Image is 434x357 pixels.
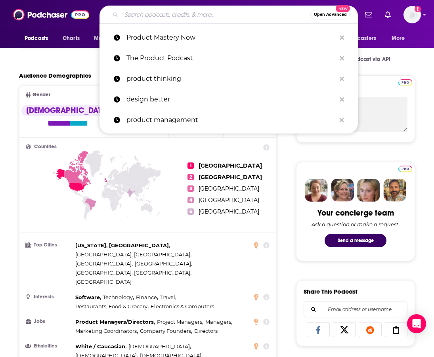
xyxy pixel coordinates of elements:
span: 4 [187,197,194,203]
span: Product Managers/Directors [75,319,154,325]
div: Your concierge team [317,208,394,218]
span: [DEMOGRAPHIC_DATA] [128,343,190,349]
span: [GEOGRAPHIC_DATA] [199,162,262,169]
a: design better [99,89,358,110]
a: The Product Podcast [99,48,358,69]
span: , [75,259,133,268]
button: open menu [333,31,388,46]
img: Barbara Profile [331,179,354,202]
p: product thinking [126,69,336,89]
span: Travel [160,294,175,300]
div: Search podcasts, credits, & more... [99,6,358,24]
span: [GEOGRAPHIC_DATA] [75,279,132,285]
div: Open Intercom Messenger [407,314,426,333]
span: 5 [187,208,194,215]
a: product management [99,110,358,130]
span: Get this podcast via API [329,56,390,63]
a: Share on Reddit [359,322,382,337]
span: Podcasts [25,33,48,44]
img: Podchaser - Follow, Share and Rate Podcasts [13,7,89,22]
button: Open AdvancedNew [310,10,350,19]
span: , [160,293,176,302]
span: , [157,317,203,326]
p: The Product Podcast [126,48,336,69]
span: 1 [187,162,194,169]
a: Pro website [398,78,412,86]
span: Countries [34,144,57,149]
span: [GEOGRAPHIC_DATA] [75,260,132,267]
span: , [75,302,149,311]
span: Marketing Coordinators [75,328,137,334]
h3: Top Cities [26,242,72,248]
a: product thinking [99,69,358,89]
a: Copy Link [385,322,408,337]
button: open menu [386,31,415,46]
button: Show profile menu [403,6,421,23]
span: [GEOGRAPHIC_DATA] [199,174,262,181]
div: Search followers [304,302,407,317]
img: Podchaser Pro [398,79,412,86]
button: open menu [88,31,132,46]
a: Show notifications dropdown [382,8,394,21]
button: Send a message [325,234,386,247]
h3: Ethnicities [26,344,72,349]
img: Sydney Profile [305,179,328,202]
a: Show notifications dropdown [362,8,375,21]
span: , [128,342,191,351]
span: Logged in as cmand-c [403,6,421,23]
span: , [103,293,134,302]
span: Open Advanced [314,13,347,17]
a: Share on Facebook [307,322,330,337]
span: , [136,293,158,302]
span: , [135,259,192,268]
span: [GEOGRAPHIC_DATA] [199,185,259,192]
span: 2 [187,174,194,180]
h2: Audience Demographics [19,72,91,79]
button: open menu [19,31,58,46]
span: Electronics & Computers [151,303,214,309]
span: , [75,342,126,351]
span: New [336,5,350,12]
span: , [75,250,191,259]
span: , [75,326,138,336]
span: Technology [103,294,133,300]
div: Ask a question or make a request. [312,221,400,227]
span: [GEOGRAPHIC_DATA] [199,197,259,204]
p: design better [126,89,336,110]
input: Search podcasts, credits, & more... [121,8,310,21]
span: Company Founders [140,328,191,334]
span: [GEOGRAPHIC_DATA], [GEOGRAPHIC_DATA] [75,269,190,276]
span: , [140,326,192,336]
span: Software [75,294,100,300]
span: [GEOGRAPHIC_DATA] [199,208,259,215]
span: White / Caucasian [75,343,125,349]
span: , [75,317,155,326]
h3: Share This Podcast [304,288,358,295]
p: Product Mastery Now [126,27,336,48]
span: Finance [136,294,157,300]
a: Pro website [398,164,412,172]
input: Email address or username... [310,302,401,317]
p: product management [126,110,336,130]
a: Share on X/Twitter [333,322,356,337]
span: Gender [33,92,50,97]
span: , [205,317,232,326]
svg: Add a profile image [415,6,421,12]
div: [DEMOGRAPHIC_DATA] [21,105,114,116]
span: 3 [187,185,194,192]
span: Managers [205,319,231,325]
span: Directors [194,328,218,334]
h3: Jobs [26,319,72,324]
span: [GEOGRAPHIC_DATA] [135,260,191,267]
span: , [75,293,101,302]
img: User Profile [403,6,421,23]
span: [US_STATE], [GEOGRAPHIC_DATA] [75,242,169,248]
img: Jon Profile [383,179,406,202]
img: Podchaser Pro [398,166,412,172]
span: Restaurants, Food & Grocery [75,303,147,309]
img: Jules Profile [357,179,380,202]
span: Project Managers [157,319,202,325]
span: [GEOGRAPHIC_DATA], [GEOGRAPHIC_DATA] [75,251,190,258]
span: Monitoring [94,33,122,44]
